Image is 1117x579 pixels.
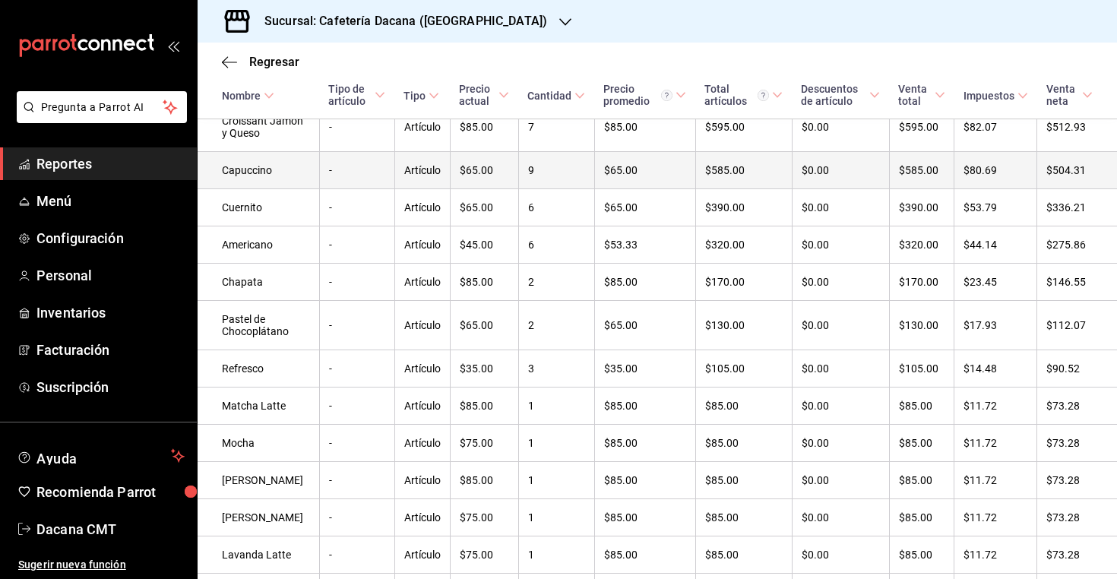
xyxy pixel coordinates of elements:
[41,100,163,115] span: Pregunta a Parrot AI
[518,226,594,264] td: 6
[695,226,792,264] td: $320.00
[758,90,769,101] svg: El total artículos considera cambios de precios en los artículos así como costos adicionales por ...
[36,153,185,174] span: Reportes
[661,90,672,101] svg: Precio promedio = Total artículos / cantidad
[450,189,518,226] td: $65.00
[792,462,889,499] td: $0.00
[36,191,185,211] span: Menú
[792,226,889,264] td: $0.00
[403,90,439,102] span: Tipo
[36,340,185,360] span: Facturación
[1037,462,1117,499] td: $73.28
[792,425,889,462] td: $0.00
[450,499,518,536] td: $75.00
[954,301,1037,350] td: $17.93
[964,90,1014,102] div: Impuestos
[518,350,594,388] td: 3
[36,447,165,465] span: Ayuda
[450,536,518,574] td: $75.00
[954,152,1037,189] td: $80.69
[394,226,450,264] td: Artículo
[889,264,954,301] td: $170.00
[459,83,509,107] span: Precio actual
[252,12,547,30] h3: Sucursal: Cafetería Dacana ([GEOGRAPHIC_DATA])
[518,462,594,499] td: 1
[319,189,394,226] td: -
[603,83,672,107] div: Precio promedio
[889,536,954,574] td: $85.00
[792,388,889,425] td: $0.00
[198,264,319,301] td: Chapata
[319,536,394,574] td: -
[594,388,695,425] td: $85.00
[198,536,319,574] td: Lavanda Latte
[898,83,945,107] span: Venta total
[394,152,450,189] td: Artículo
[394,425,450,462] td: Artículo
[319,226,394,264] td: -
[36,302,185,323] span: Inventarios
[594,462,695,499] td: $85.00
[249,55,299,69] span: Regresar
[1037,264,1117,301] td: $146.55
[518,264,594,301] td: 2
[394,388,450,425] td: Artículo
[450,388,518,425] td: $85.00
[594,103,695,152] td: $85.00
[518,301,594,350] td: 2
[403,90,426,102] div: Tipo
[1046,83,1093,107] span: Venta neta
[450,103,518,152] td: $85.00
[704,83,783,107] span: Total artículos
[954,189,1037,226] td: $53.79
[792,264,889,301] td: $0.00
[889,152,954,189] td: $585.00
[792,103,889,152] td: $0.00
[17,91,187,123] button: Pregunta a Parrot AI
[792,189,889,226] td: $0.00
[695,499,792,536] td: $85.00
[518,152,594,189] td: 9
[36,519,185,539] span: Dacana CMT
[394,462,450,499] td: Artículo
[695,462,792,499] td: $85.00
[1046,83,1079,107] div: Venta neta
[394,536,450,574] td: Artículo
[954,425,1037,462] td: $11.72
[695,536,792,574] td: $85.00
[1037,350,1117,388] td: $90.52
[198,388,319,425] td: Matcha Latte
[198,152,319,189] td: Capuccino
[319,425,394,462] td: -
[964,90,1028,102] span: Impuestos
[319,462,394,499] td: -
[954,388,1037,425] td: $11.72
[518,425,594,462] td: 1
[594,425,695,462] td: $85.00
[889,388,954,425] td: $85.00
[1037,499,1117,536] td: $73.28
[518,388,594,425] td: 1
[319,152,394,189] td: -
[36,228,185,248] span: Configuración
[198,103,319,152] td: Croissant Jamón y Queso
[527,90,571,102] div: Cantidad
[11,110,187,126] a: Pregunta a Parrot AI
[394,103,450,152] td: Artículo
[594,264,695,301] td: $85.00
[792,350,889,388] td: $0.00
[198,301,319,350] td: Pastel de Chocoplátano
[394,264,450,301] td: Artículo
[394,499,450,536] td: Artículo
[1037,301,1117,350] td: $112.07
[518,103,594,152] td: 7
[704,83,769,107] div: Total artículos
[954,350,1037,388] td: $14.48
[889,226,954,264] td: $320.00
[954,226,1037,264] td: $44.14
[198,189,319,226] td: Cuernito
[319,388,394,425] td: -
[1037,536,1117,574] td: $73.28
[1037,152,1117,189] td: $504.31
[1037,189,1117,226] td: $336.21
